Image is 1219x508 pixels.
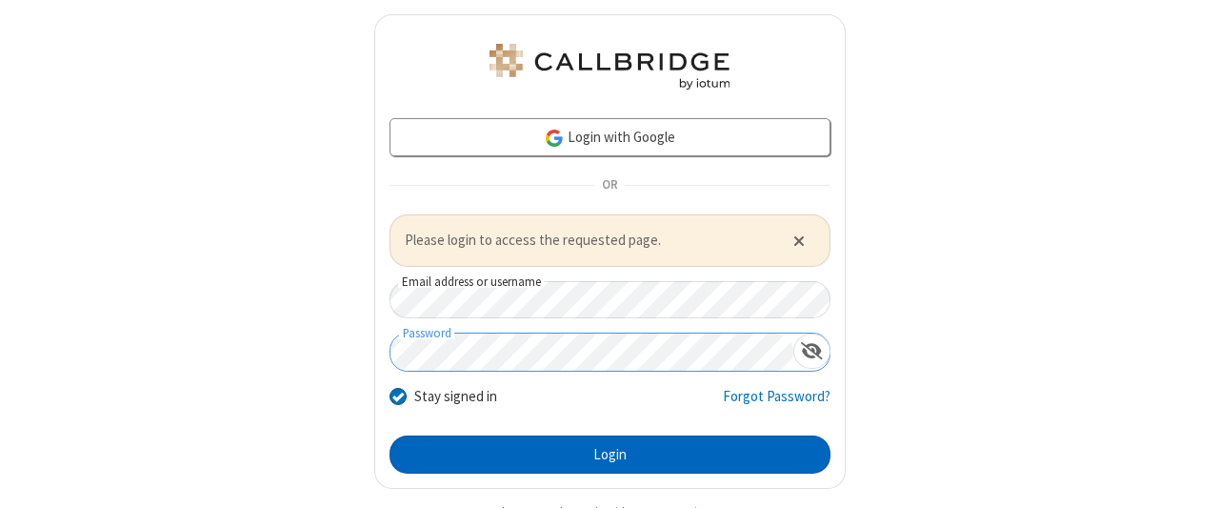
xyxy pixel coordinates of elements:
[793,334,830,369] div: Show password
[390,281,831,318] input: Email address or username
[783,226,814,254] button: Close alert
[405,230,769,252] span: Please login to access the requested page.
[544,128,565,149] img: google-icon.png
[390,436,830,474] button: Login
[390,334,793,371] input: Password
[594,173,625,199] span: OR
[414,386,497,408] label: Stay signed in
[486,44,733,90] img: QA Selenium DO NOT DELETE OR CHANGE
[390,118,830,156] a: Login with Google
[723,386,830,422] a: Forgot Password?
